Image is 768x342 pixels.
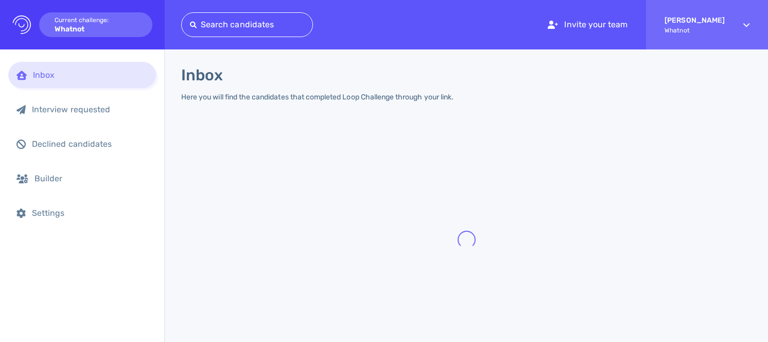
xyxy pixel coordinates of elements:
span: Whatnot [665,27,725,34]
div: Declined candidates [32,139,148,149]
div: Inbox [33,70,148,80]
strong: [PERSON_NAME] [665,16,725,25]
div: Here you will find the candidates that completed Loop Challenge through your link. [181,93,453,101]
div: Interview requested [32,105,148,114]
h1: Inbox [181,66,223,84]
div: Builder [34,174,148,183]
div: Settings [32,208,148,218]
